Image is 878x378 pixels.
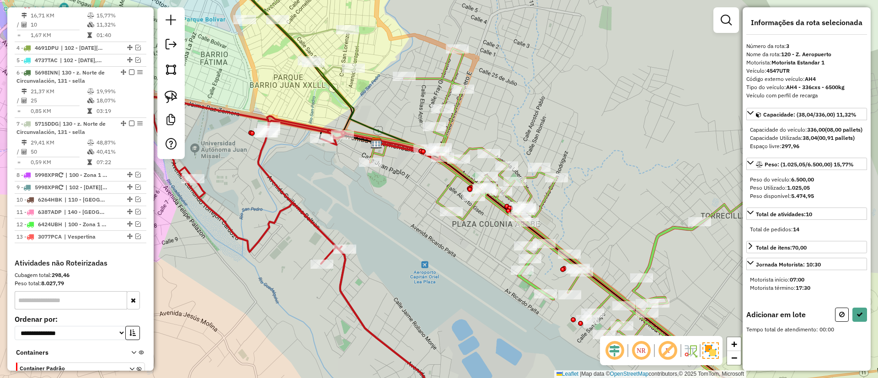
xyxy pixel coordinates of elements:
td: 10 [30,20,87,29]
i: % de utilização da cubagem [87,149,94,154]
span: Containers [16,348,119,357]
td: 48,87% [96,138,142,147]
span: − [731,352,737,363]
span: | 130 - z. Norte de Circunvalación, 131 - sella [16,120,106,135]
strong: 297,96 [782,143,799,149]
em: Visualizar rota [135,197,141,202]
span: Peso do veículo: [750,176,814,183]
strong: 1.025,05 [787,184,810,191]
em: Alterar sequência das rotas [121,121,126,126]
button: Ordem crescente [125,326,140,340]
strong: 10 [806,211,812,218]
strong: AH4 [805,75,816,82]
a: Zoom out [727,351,741,365]
i: Total de Atividades [21,22,27,27]
strong: Motorista Estandar 1 [771,59,824,66]
td: 11,32% [96,20,142,29]
div: Veículo com perfil de recarga [746,91,867,100]
div: Capacidade: (38,04/336,00) 11,32% [746,122,867,154]
div: Capacidade do veículo: [750,126,863,134]
span: 11 - [16,208,62,215]
td: = [16,158,21,167]
div: Veículo: [746,67,867,75]
strong: 4547UTR [766,67,790,74]
span: 3 - [16,1,112,8]
a: Total de itens:70,00 [746,241,867,253]
strong: 07:00 [790,276,804,283]
div: Total de atividades:10 [746,222,867,237]
span: Ocultar NR [630,340,652,362]
a: Capacidade: (38,04/336,00) 11,32% [746,108,867,120]
td: / [16,20,21,29]
span: 110 - Puente San Martin [64,196,107,204]
div: Motorista: [746,59,867,67]
span: 7 - [16,120,106,135]
i: % de utilização do peso [87,89,94,94]
strong: 6.500,00 [791,176,814,183]
button: Cancelar (ESC) [835,308,849,322]
td: 19,99% [96,87,142,96]
em: Finalizar rota [129,69,134,75]
span: 100 - Zona 1 - Restricción, 102 - 4 de Julio, 120 - Z. Aeropuerto, 130 - z. Norte de Circunvalación [64,220,107,229]
div: Cubagem total: [15,271,146,279]
strong: 3 [786,43,789,49]
td: 40,41% [96,147,142,156]
div: Nome da rota: [746,50,867,59]
strong: 8.027,79 [41,280,64,287]
span: 100 - Zona 1 - Restricción, 101 - Zona 2 - Restricción, 102 - 4 de Julio [65,171,107,179]
div: Motorista término: [750,284,863,292]
td: 29,41 KM [30,138,87,147]
td: 01:40 [96,31,142,40]
span: 10 - [16,196,62,203]
img: Selecionar atividades - laço [165,91,177,103]
div: Tipo do veículo: [746,83,867,91]
em: Visualizar rota [135,45,141,50]
td: 25 [30,96,87,105]
strong: 120 - Z. Aeropuerto [781,51,831,58]
button: Confirmar [852,308,867,322]
div: Peso disponível: [750,192,863,200]
span: 6387ADP [38,208,62,215]
div: Map data © contributors,© 2025 TomTom, Microsoft [554,370,746,378]
i: % de utilização da cubagem [87,22,94,27]
div: Total de pedidos: [750,225,863,234]
em: Visualizar rota [135,209,141,214]
em: Visualizar rota [135,57,141,63]
img: Exibir/Ocultar setores [702,342,719,359]
em: Alterar sequência das rotas [121,69,126,75]
em: Visualizar rota [135,172,141,177]
td: 0,59 KM [30,158,87,167]
span: 5998XPR [35,184,59,191]
label: Ordenar por: [15,314,146,325]
i: Veículo já utilizado nesta sessão [59,172,63,178]
td: / [16,96,21,105]
div: Peso total: [15,279,146,287]
td: 50 [30,147,87,156]
span: 102 - 4 de Julio [61,44,103,52]
i: Distância Total [21,140,27,145]
strong: (00,91 pallets) [817,134,855,141]
span: 13 - [16,233,62,240]
span: 5698INN [35,69,58,76]
span: Tempo total de atendimento: 00:00 [746,326,834,333]
em: Alterar sequência das rotas [127,209,133,214]
strong: 17:30 [796,284,810,291]
a: Exportar sessão [162,35,180,56]
a: Criar modelo [162,111,180,131]
em: Alterar sequência das rotas [127,172,133,177]
span: 5998XPR [35,171,59,178]
em: Visualizar rota [135,234,141,239]
span: 4 - [16,44,59,51]
span: 102 - 4 de Julio, 103 - Mercado Campesino [60,56,102,64]
em: Opções [137,121,143,126]
div: Total de itens: [756,244,807,252]
td: 21,37 KM [30,87,87,96]
img: Fluxo de ruas [683,343,698,358]
h4: Atividades não Roteirizadas [15,259,146,267]
em: Alterar sequência das rotas [127,197,133,202]
i: Total de Atividades [21,149,27,154]
span: 3077PCA [38,233,62,240]
td: 1,67 KM [30,31,87,40]
span: 5715DDG [35,120,59,127]
td: = [16,31,21,40]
